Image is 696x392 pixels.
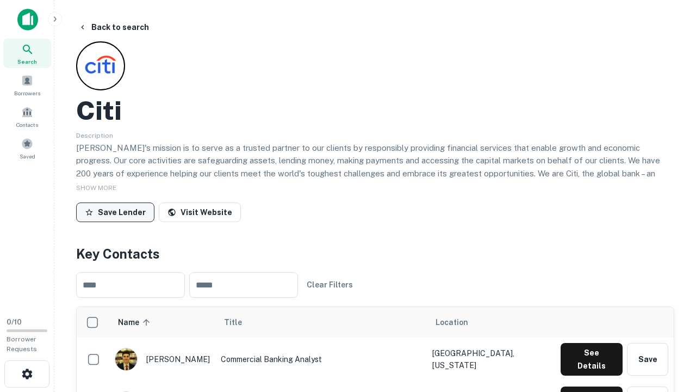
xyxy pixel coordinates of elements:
span: Description [76,132,113,139]
button: See Details [561,343,623,376]
span: Title [224,316,256,329]
iframe: Chat Widget [642,305,696,357]
span: 0 / 10 [7,318,22,326]
button: Save [627,343,668,376]
a: Contacts [3,102,51,131]
span: Location [436,316,468,329]
td: [GEOGRAPHIC_DATA], [US_STATE] [427,338,555,381]
a: Visit Website [159,203,241,222]
button: Back to search [74,17,153,37]
button: Save Lender [76,203,154,222]
a: Search [3,39,51,68]
th: Title [215,307,427,338]
span: Name [118,316,153,329]
span: Borrower Requests [7,335,37,353]
span: Saved [20,152,35,161]
a: Borrowers [3,70,51,100]
div: [PERSON_NAME] [115,348,210,371]
img: 1753279374948 [115,348,137,370]
td: Commercial Banking Analyst [215,338,427,381]
h4: Key Contacts [76,244,674,264]
a: Saved [3,133,51,163]
h2: Citi [76,95,122,126]
img: capitalize-icon.png [17,9,38,30]
span: Borrowers [14,89,40,97]
th: Name [109,307,215,338]
span: Contacts [16,120,38,129]
p: [PERSON_NAME]'s mission is to serve as a trusted partner to our clients by responsibly providing ... [76,142,674,206]
span: SHOW MORE [76,184,116,192]
th: Location [427,307,555,338]
span: Search [17,57,37,66]
button: Clear Filters [302,275,357,295]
